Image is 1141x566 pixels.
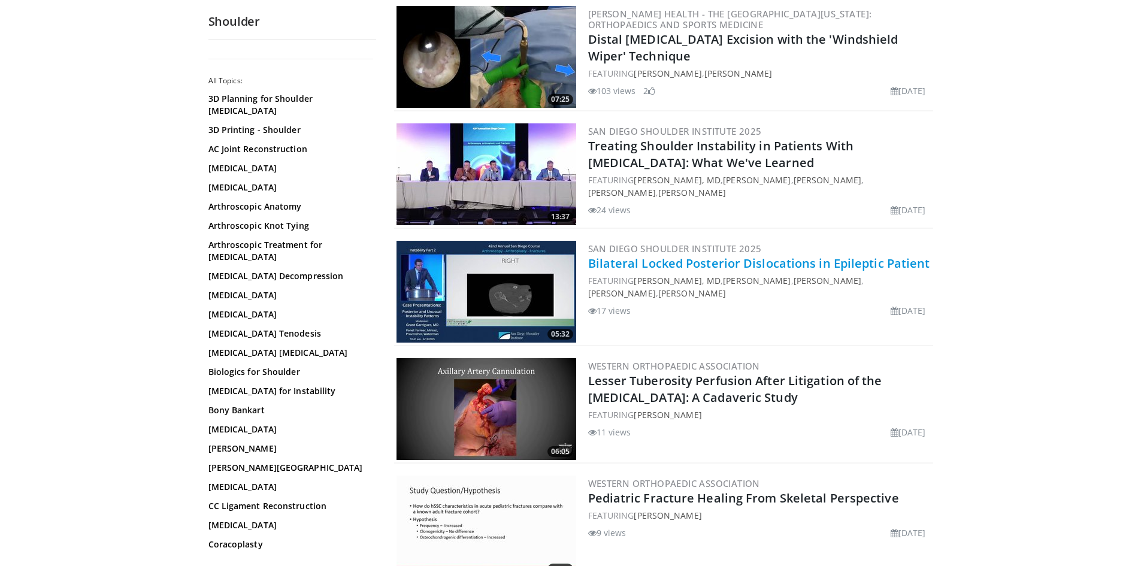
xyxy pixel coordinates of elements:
li: [DATE] [891,526,926,539]
a: [PERSON_NAME] [588,287,656,299]
img: a7b75fd4-cde6-4697-a64c-761743312e1d.jpeg.300x170_q85_crop-smart_upscale.jpg [397,6,576,108]
a: [MEDICAL_DATA] Tenodesis [208,328,370,340]
a: [PERSON_NAME], MD [634,275,721,286]
a: [MEDICAL_DATA] [208,519,370,531]
span: 06:05 [547,446,573,457]
a: 3D Planning for Shoulder [MEDICAL_DATA] [208,93,370,117]
a: [MEDICAL_DATA] [MEDICAL_DATA] [208,347,370,359]
a: 13:37 [397,123,576,225]
a: [PERSON_NAME][GEOGRAPHIC_DATA] [208,462,370,474]
a: AC Joint Reconstruction [208,143,370,155]
a: [PERSON_NAME], MD [634,174,721,186]
a: [PERSON_NAME] [588,187,656,198]
a: [MEDICAL_DATA] [208,481,370,493]
img: 1e4eac3b-e90a-4cc2-bb07-42ccc2b4e285.300x170_q85_crop-smart_upscale.jpg [397,358,576,460]
a: [MEDICAL_DATA] [208,181,370,193]
div: FEATURING , , , , [588,174,931,199]
a: 07:25 [397,6,576,108]
li: [DATE] [891,426,926,438]
a: [PERSON_NAME] [723,275,791,286]
li: [DATE] [891,304,926,317]
a: San Diego Shoulder Institute 2025 [588,125,762,137]
a: Bilateral Locked Posterior Dislocations in Epileptic Patient [588,255,930,271]
a: CC Ligament Reconstruction [208,500,370,512]
li: 11 views [588,426,631,438]
h2: All Topics: [208,76,373,86]
a: Lesser Tuberosity Perfusion After Litigation of the [MEDICAL_DATA]: A Cadaveric Study [588,373,882,405]
a: Coracoplasty [208,538,370,550]
a: 06:05 [397,358,576,460]
li: 103 views [588,84,636,97]
h2: Shoulder [208,14,376,29]
a: Biologics for Shoulder [208,366,370,378]
a: Arthroscopic Anatomy [208,201,370,213]
img: c94281fe-92dc-4757-a228-7e308c7dd9b7.300x170_q85_crop-smart_upscale.jpg [397,123,576,225]
a: San Diego Shoulder Institute 2025 [588,243,762,255]
li: [DATE] [891,84,926,97]
div: FEATURING , [588,67,931,80]
li: 17 views [588,304,631,317]
a: [PERSON_NAME] [634,68,701,79]
li: [DATE] [891,204,926,216]
a: 05:32 [397,241,576,343]
a: [MEDICAL_DATA] [208,289,370,301]
a: [PERSON_NAME] Health - The [GEOGRAPHIC_DATA][US_STATE]: Orthopaedics and Sports Medicine [588,8,872,31]
a: [MEDICAL_DATA] for Instability [208,385,370,397]
a: [MEDICAL_DATA] [208,308,370,320]
li: 2 [643,84,655,97]
li: 9 views [588,526,627,539]
a: [PERSON_NAME] [634,510,701,521]
a: [PERSON_NAME] [794,275,861,286]
span: 05:32 [547,329,573,340]
div: FEATURING [588,408,931,421]
span: 07:25 [547,94,573,105]
a: Distal [MEDICAL_DATA] Excision with the 'Windshield Wiper' Technique [588,31,898,64]
span: 13:37 [547,211,573,222]
a: [PERSON_NAME] [658,187,726,198]
a: Arthroscopic Treatment for [MEDICAL_DATA] [208,239,370,263]
li: 24 views [588,204,631,216]
a: Western Orthopaedic Association [588,477,760,489]
a: [MEDICAL_DATA] [208,162,370,174]
a: [PERSON_NAME] [794,174,861,186]
a: [PERSON_NAME] [704,68,772,79]
img: 62596bc6-63d7-4429-bb8d-708b1a4f69e0.300x170_q85_crop-smart_upscale.jpg [397,241,576,343]
a: [PERSON_NAME] [208,443,370,455]
a: [PERSON_NAME] [634,409,701,420]
a: [PERSON_NAME] [723,174,791,186]
a: Arthroscopic Knot Tying [208,220,370,232]
a: Treating Shoulder Instability in Patients With [MEDICAL_DATA]: What We've Learned [588,138,854,171]
a: [PERSON_NAME] [658,287,726,299]
div: FEATURING , , , , [588,274,931,299]
a: [MEDICAL_DATA] Decompression [208,270,370,282]
a: Pediatric Fracture Healing From Skeletal Perspective [588,490,899,506]
a: 3D Printing - Shoulder [208,124,370,136]
a: Western Orthopaedic Association [588,360,760,372]
a: [MEDICAL_DATA] [208,423,370,435]
div: FEATURING [588,509,931,522]
a: Bony Bankart [208,404,370,416]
